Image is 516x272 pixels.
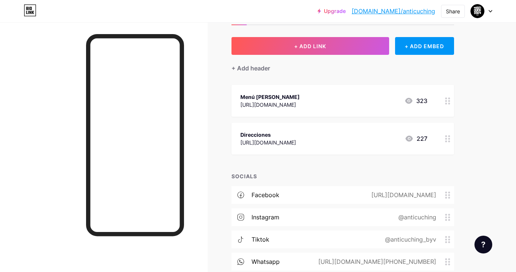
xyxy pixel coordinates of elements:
[240,93,300,101] div: Menú [PERSON_NAME]
[231,37,389,55] button: + ADD LINK
[405,134,427,143] div: 227
[240,101,300,109] div: [URL][DOMAIN_NAME]
[252,257,280,266] div: whatsapp
[387,213,445,222] div: @anticuching
[373,235,445,244] div: @anticuching_byv
[240,139,296,146] div: [URL][DOMAIN_NAME]
[352,7,435,16] a: [DOMAIN_NAME]/anticuching
[252,235,269,244] div: tiktok
[306,257,445,266] div: [URL][DOMAIN_NAME][PHONE_NUMBER]
[318,8,346,14] a: Upgrade
[240,131,296,139] div: Direcciones
[395,37,454,55] div: + ADD EMBED
[231,64,270,73] div: + Add header
[470,4,484,18] img: anticuching
[359,190,445,199] div: [URL][DOMAIN_NAME]
[252,213,279,222] div: instagram
[252,190,279,199] div: facebook
[446,7,460,15] div: Share
[231,172,454,180] div: SOCIALS
[404,96,427,105] div: 323
[294,43,326,49] span: + ADD LINK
